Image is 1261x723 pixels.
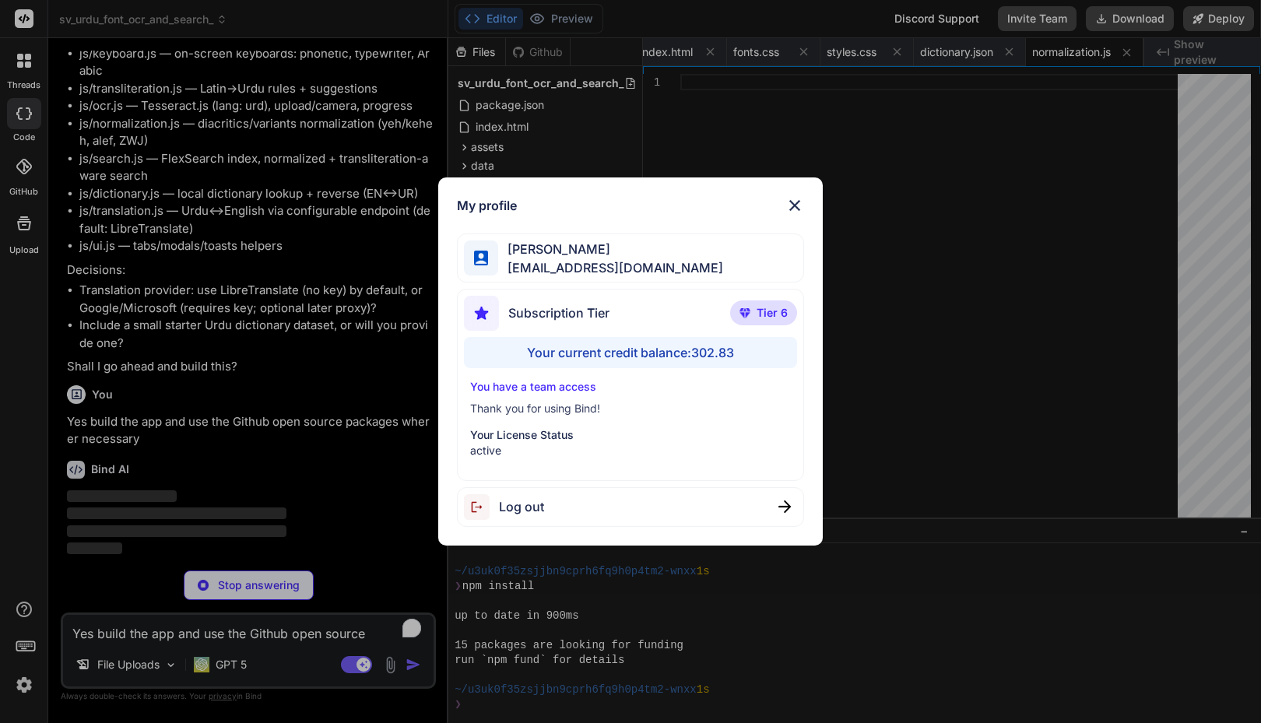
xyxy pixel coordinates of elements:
[464,337,798,368] div: Your current credit balance: 302.83
[470,401,792,416] p: Thank you for using Bind!
[464,494,499,520] img: logout
[785,196,804,215] img: close
[457,196,517,215] h1: My profile
[474,251,489,265] img: profile
[498,240,723,258] span: [PERSON_NAME]
[778,500,791,513] img: close
[470,443,792,458] p: active
[508,304,609,322] span: Subscription Tier
[498,258,723,277] span: [EMAIL_ADDRESS][DOMAIN_NAME]
[499,497,544,516] span: Log out
[739,308,750,318] img: premium
[464,296,499,331] img: subscription
[470,427,792,443] p: Your License Status
[470,379,792,395] p: You have a team access
[757,305,788,321] span: Tier 6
